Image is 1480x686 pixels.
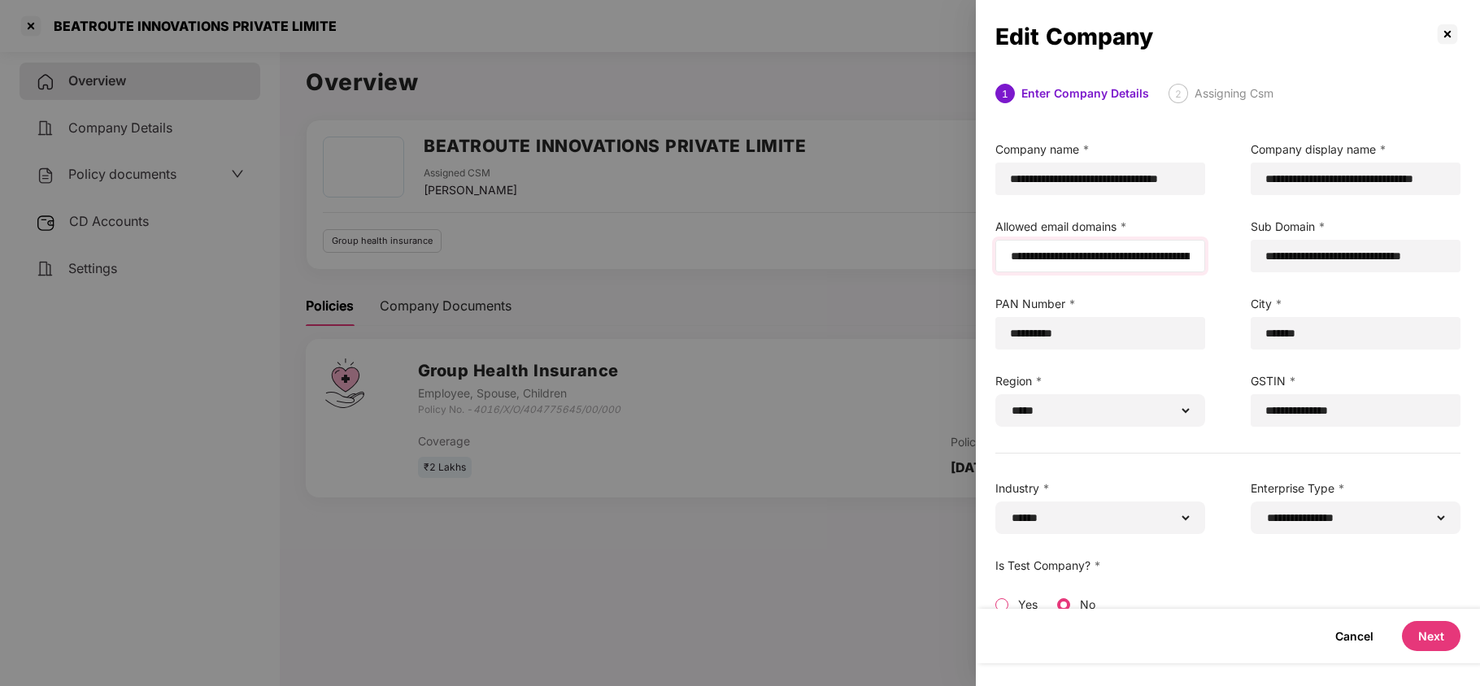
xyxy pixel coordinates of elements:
span: 1 [1002,88,1008,100]
div: Edit Company [995,28,1434,46]
label: Sub Domain [1251,218,1460,236]
label: No [1077,597,1095,611]
button: Next [1402,621,1460,651]
button: Cancel [1319,621,1390,651]
label: GSTIN [1251,372,1460,390]
span: 2 [1175,88,1182,100]
label: Company display name [1251,141,1460,158]
label: Yes [1015,597,1038,611]
label: Is Test Company? [995,557,1205,575]
label: Allowed email domains [995,218,1205,236]
div: Enter Company Details [1021,84,1149,103]
label: Company name [995,141,1205,158]
label: Industry [995,480,1205,497]
label: PAN Number [995,295,1205,313]
label: City [1251,295,1460,313]
div: Assigning Csm [1195,84,1273,103]
label: Region [995,372,1205,390]
label: Enterprise Type [1251,480,1460,497]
